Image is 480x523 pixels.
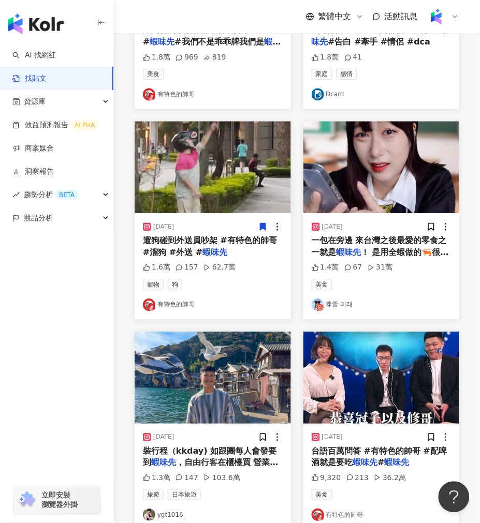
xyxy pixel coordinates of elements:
[203,263,236,273] div: 62.7萬
[168,279,182,291] span: 狗
[24,206,53,230] span: 競品分析
[150,37,174,47] mark: 蝦味先
[135,122,291,214] img: post-image
[12,167,54,177] a: 洞察報告
[346,473,369,484] div: 213
[143,88,155,101] img: KOL Avatar
[143,69,164,80] span: 美食
[337,248,361,258] mark: 蝦味先
[312,509,324,521] img: KOL Avatar
[378,458,385,468] span: #
[174,37,264,47] span: #我們不是乖乖牌我們是
[312,299,324,311] img: KOL Avatar
[203,473,240,484] div: 103.6萬
[143,299,283,311] a: KOL Avatar有特色的帥哥
[151,458,176,468] mark: 蝦味先
[312,446,447,468] span: 台語百萬問答 #有特色的帥哥 #配啤酒就是要吃
[135,332,291,424] img: post-image
[344,263,362,273] div: 67
[143,299,155,311] img: KOL Avatar
[12,50,56,61] a: searchAI 找網紅
[143,88,283,101] a: KOL Avatar有特色的帥哥
[312,263,339,273] div: 1.4萬
[312,69,332,80] span: 家庭
[427,7,446,26] img: Kolr%20app%20icon%20%281%29.png
[344,53,362,63] div: 41
[202,248,227,258] mark: 蝦味先
[13,486,100,514] a: chrome extension立即安裝 瀏覽器外掛
[312,473,341,484] div: 9,320
[143,263,170,273] div: 1.6萬
[143,279,164,291] span: 寵物
[24,183,79,206] span: 趨勢分析
[337,69,357,80] span: 感情
[176,53,198,63] div: 969
[353,458,378,468] mark: 蝦味先
[12,120,99,130] a: 效益預測報告ALPHA
[374,473,406,484] div: 36.2萬
[318,11,352,22] span: 繁體中文
[143,446,277,468] span: 裝行程（kkday) 如跟團每人會發要到
[303,122,460,214] img: post-image
[143,458,279,479] span: ，自由行客在櫃檯買 營業時間：09
[312,509,452,521] a: KOL Avatar有特色的帥哥
[17,492,37,509] img: chrome extension
[322,223,343,232] div: [DATE]
[41,491,78,510] span: 立即安裝 瀏覽器外掛
[143,53,170,63] div: 1.8萬
[143,509,283,521] a: KOL Avatarygt1016_
[312,88,452,101] a: KOL AvatarDcard
[143,473,170,484] div: 1.3萬
[12,73,47,84] a: 找貼文
[55,190,79,200] div: BETA
[439,482,470,513] iframe: Help Scout Beacon - Open
[312,248,449,269] span: ！ 是用全蝦做的🦐很酥脆又好吃
[8,13,64,34] img: logo
[328,37,431,47] span: #告白 #牽手 #情侶 #dca
[312,88,324,101] img: KOL Avatar
[203,53,226,63] div: 819
[12,143,54,154] a: 商案媒合
[153,433,174,442] div: [DATE]
[168,489,201,501] span: 日本旅遊
[312,489,332,501] span: 美食
[303,332,460,424] img: post-image
[312,236,447,257] span: 一包在旁邊 來台灣之後最愛的零食之一就是
[143,509,155,521] img: KOL Avatar
[368,263,393,273] div: 31萬
[322,433,343,442] div: [DATE]
[385,458,410,468] mark: 蝦味先
[143,236,277,257] span: 遛狗碰到外送員吵架 #有特色的帥哥 #溜狗 #外送 #
[312,279,332,291] span: 美食
[176,263,198,273] div: 157
[385,11,418,21] span: 活動訊息
[312,299,452,311] a: KOL Avatar咪蕾 미래
[153,223,174,232] div: [DATE]
[143,37,281,58] mark: 蝦味先
[312,53,339,63] div: 1.8萬
[12,191,20,199] span: rise
[176,473,198,484] div: 147
[24,90,46,113] span: 資源庫
[143,489,164,501] span: 旅遊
